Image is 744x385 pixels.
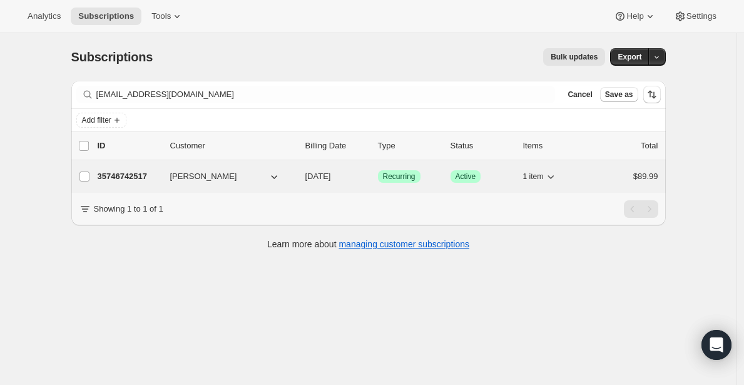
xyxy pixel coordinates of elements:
[543,48,605,66] button: Bulk updates
[78,11,134,21] span: Subscriptions
[605,90,633,100] span: Save as
[98,168,658,185] div: 35746742517[PERSON_NAME][DATE]SuccessRecurringSuccessActive1 item$89.99
[456,172,476,182] span: Active
[523,168,558,185] button: 1 item
[151,11,171,21] span: Tools
[378,140,441,152] div: Type
[170,170,237,183] span: [PERSON_NAME]
[94,203,163,215] p: Showing 1 to 1 of 1
[666,8,724,25] button: Settings
[76,113,126,128] button: Add filter
[451,140,513,152] p: Status
[626,11,643,21] span: Help
[96,86,556,103] input: Filter subscribers
[641,140,658,152] p: Total
[28,11,61,21] span: Analytics
[600,87,638,102] button: Save as
[610,48,649,66] button: Export
[305,140,368,152] p: Billing Date
[267,238,469,250] p: Learn more about
[82,115,111,125] span: Add filter
[20,8,68,25] button: Analytics
[563,87,597,102] button: Cancel
[144,8,191,25] button: Tools
[163,167,288,187] button: [PERSON_NAME]
[551,52,598,62] span: Bulk updates
[98,170,160,183] p: 35746742517
[170,140,295,152] p: Customer
[98,140,658,152] div: IDCustomerBilling DateTypeStatusItemsTotal
[383,172,415,182] span: Recurring
[98,140,160,152] p: ID
[686,11,716,21] span: Settings
[523,140,586,152] div: Items
[71,50,153,64] span: Subscriptions
[643,86,661,103] button: Sort the results
[71,8,141,25] button: Subscriptions
[305,172,331,181] span: [DATE]
[701,330,731,360] div: Open Intercom Messenger
[523,172,544,182] span: 1 item
[624,200,658,218] nav: Pagination
[618,52,641,62] span: Export
[568,90,592,100] span: Cancel
[633,172,658,181] span: $89.99
[339,239,469,249] a: managing customer subscriptions
[606,8,663,25] button: Help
